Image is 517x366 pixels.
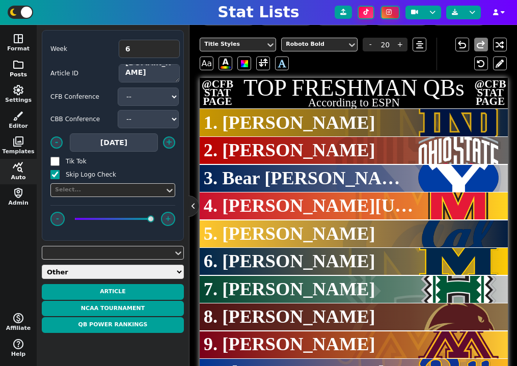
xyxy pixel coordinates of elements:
span: photo_library [12,135,24,148]
span: help [12,338,24,350]
textarea: [URL][DOMAIN_NAME] [119,64,180,82]
span: A [278,55,286,72]
span: 5. [PERSON_NAME] [204,224,375,244]
button: redo [474,38,488,51]
span: 3. Bear [PERSON_NAME] [204,168,415,189]
span: @CFB STAT PAGE [475,80,506,106]
span: + [392,38,407,51]
span: - [363,38,378,51]
h2: According to ESPN [200,97,508,109]
span: 4. [PERSON_NAME][US_STATE] [204,196,415,216]
button: QB Power Rankings [42,317,184,333]
span: 2. [PERSON_NAME] [204,140,375,161]
button: Article [42,284,184,300]
button: NCAA Tournament [42,301,184,317]
button: - [50,212,65,226]
span: monetization_on [12,312,24,324]
span: shield_person [12,187,24,199]
span: brush [12,110,24,122]
div: Roboto Bold [286,40,343,49]
span: undo [456,39,468,51]
span: 1. [PERSON_NAME] [204,113,375,133]
span: redo [475,39,487,51]
div: Title Styles [204,40,261,49]
button: undo [455,38,469,51]
span: folder [12,59,24,71]
span: 9. [PERSON_NAME] [204,334,375,355]
span: 6. [PERSON_NAME] [204,251,375,272]
label: CFB Conference [50,92,112,101]
label: Week [50,44,112,53]
button: - [50,136,63,149]
span: 8. [PERSON_NAME] [204,307,375,327]
h1: Stat Lists [217,3,299,21]
button: + [161,212,175,226]
span: query_stats [12,161,24,174]
button: + [163,136,175,149]
div: Select... [55,186,160,194]
span: settings [12,84,24,96]
label: Skip Logo Check [66,170,127,179]
span: @CFB STAT PAGE [202,80,233,106]
label: Article ID [50,69,112,78]
label: CBB Conference [50,115,112,124]
h1: TOP FRESHMAN QBs [200,77,508,100]
span: 7. [PERSON_NAME] [204,279,375,300]
span: Aa [200,57,213,70]
span: space_dashboard [12,33,24,45]
label: Tik Tok [66,157,127,166]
